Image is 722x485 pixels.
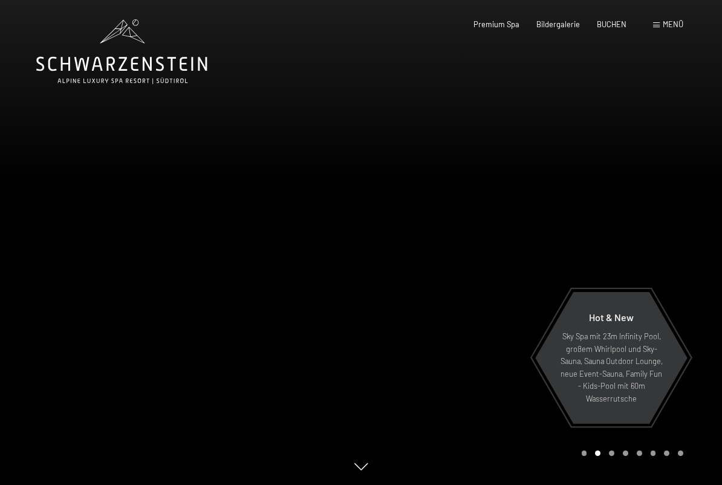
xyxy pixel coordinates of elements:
[663,19,683,29] span: Menü
[623,451,628,456] div: Carousel Page 4
[678,451,683,456] div: Carousel Page 8
[582,451,587,456] div: Carousel Page 1
[664,451,669,456] div: Carousel Page 7
[589,311,634,323] span: Hot & New
[535,291,688,425] a: Hot & New Sky Spa mit 23m Infinity Pool, großem Whirlpool und Sky-Sauna, Sauna Outdoor Lounge, ne...
[536,19,580,29] a: Bildergalerie
[559,330,664,405] p: Sky Spa mit 23m Infinity Pool, großem Whirlpool und Sky-Sauna, Sauna Outdoor Lounge, neue Event-S...
[473,19,519,29] a: Premium Spa
[637,451,642,456] div: Carousel Page 5
[577,451,683,456] div: Carousel Pagination
[609,451,614,456] div: Carousel Page 3
[597,19,626,29] a: BUCHEN
[651,451,656,456] div: Carousel Page 6
[595,451,600,456] div: Carousel Page 2 (Current Slide)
